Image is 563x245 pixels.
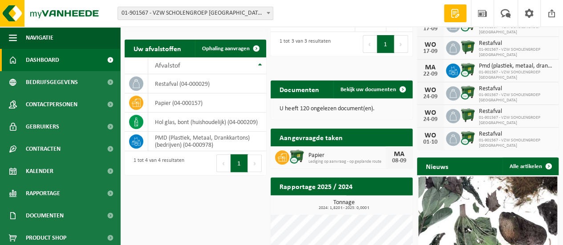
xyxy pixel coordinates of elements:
div: WO [421,87,439,94]
span: 01-901567 - VZW SCHOLENGROEP [GEOGRAPHIC_DATA] [479,47,554,58]
td: PMD (Plastiek, Metaal, Drankkartons) (bedrijven) (04-000978) [148,132,266,151]
button: Previous [216,154,231,172]
div: WO [421,41,439,48]
img: WB-1100-CU [289,149,304,164]
div: MA [421,64,439,71]
td: hol glas, bont (huishoudelijk) (04-000209) [148,112,266,132]
div: 01-10 [421,139,439,145]
h2: Documenten [271,80,328,98]
span: 01-901567 - VZW SCHOLENGROEP [GEOGRAPHIC_DATA] [479,115,554,126]
span: Restafval [479,131,554,138]
img: WB-1100-CU [460,62,475,77]
h2: Aangevraagde taken [271,129,351,146]
a: Bekijk uw documenten [333,80,412,98]
span: Rapportage [26,182,60,205]
td: papier (04-000157) [148,93,266,112]
span: 2024: 1,820 t - 2025: 0,000 t [275,206,412,210]
a: Ophaling aanvragen [195,40,265,57]
button: Next [394,35,408,53]
h3: Tonnage [275,200,412,210]
div: 24-09 [421,94,439,100]
span: 01-901567 - VZW SCHOLENGROEP [GEOGRAPHIC_DATA] [479,70,554,80]
div: 17-09 [421,26,439,32]
span: Restafval [479,108,554,115]
div: WO [421,132,439,139]
span: Documenten [26,205,64,227]
span: Pmd (plastiek, metaal, drankkartons) (bedrijven) [479,63,554,70]
div: WO [421,109,439,116]
div: 22-09 [421,71,439,77]
span: Bekijk uw documenten [340,87,396,92]
td: restafval (04-000029) [148,74,266,93]
span: 01-901567 - VZW SCHOLENGROEP [GEOGRAPHIC_DATA] [479,24,554,35]
div: 17-09 [421,48,439,55]
img: WB-1100-CU [460,85,475,100]
span: Kalender [26,160,53,182]
span: Bedrijfsgegevens [26,71,78,93]
span: Restafval [479,85,554,92]
span: Navigatie [26,27,53,49]
span: Dashboard [26,49,59,71]
span: 01-901567 - VZW SCHOLENGROEP SINT-MICHIEL - BROEDERSCHOOL - 8800 ROESELARE, MANDELLAAN 170 [118,7,273,20]
span: 01-901567 - VZW SCHOLENGROEP [GEOGRAPHIC_DATA] [479,92,554,103]
span: Lediging op aanvraag - op geplande route [308,159,385,165]
span: 01-901567 - VZW SCHOLENGROEP [GEOGRAPHIC_DATA] [479,138,554,149]
div: 1 tot 4 van 4 resultaten [129,153,184,173]
span: Gebruikers [26,116,59,138]
h2: Rapportage 2025 / 2024 [271,177,361,195]
a: Alle artikelen [502,157,558,175]
img: WB-1100-HPE-GN-01 [460,40,475,55]
span: Contactpersonen [26,93,77,116]
img: WB-1100-CU [460,130,475,145]
span: Ophaling aanvragen [202,46,250,52]
span: Restafval [479,40,554,47]
h2: Uw afvalstoffen [125,40,190,57]
a: Bekijk rapportage [346,195,412,213]
span: Contracten [26,138,61,160]
div: 1 tot 3 van 3 resultaten [275,34,330,54]
button: Next [248,154,262,172]
img: WB-1100-HPE-GN-01 [460,108,475,123]
span: Afvalstof [155,62,180,69]
button: 1 [377,35,394,53]
span: 01-901567 - VZW SCHOLENGROEP SINT-MICHIEL - BROEDERSCHOOL - 8800 ROESELARE, MANDELLAAN 170 [117,7,273,20]
button: 1 [231,154,248,172]
div: 08-09 [390,158,408,164]
div: MA [390,151,408,158]
button: Previous [363,35,377,53]
span: Papier [308,152,385,159]
div: 24-09 [421,116,439,123]
h2: Nieuws [417,157,457,175]
p: U heeft 120 ongelezen document(en). [279,106,403,112]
